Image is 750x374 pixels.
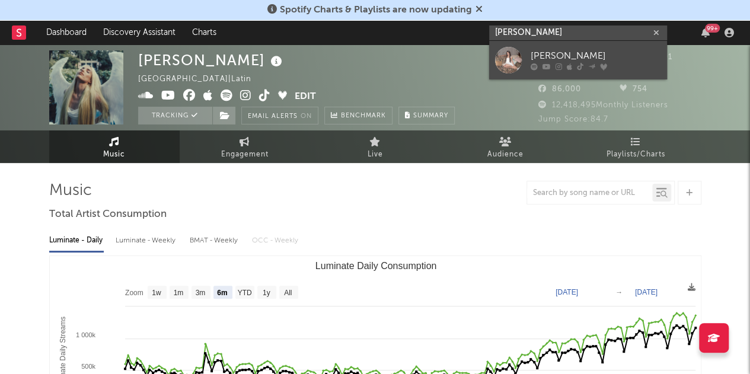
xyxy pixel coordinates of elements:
[487,148,524,162] span: Audience
[635,288,658,296] text: [DATE]
[116,231,178,251] div: Luminate - Weekly
[280,5,472,15] span: Spotify Charts & Playlists are now updating
[221,148,269,162] span: Engagement
[138,72,265,87] div: [GEOGRAPHIC_DATA] | Latin
[538,116,608,123] span: Jump Score: 84.7
[241,107,318,124] button: Email AlertsOn
[341,109,386,123] span: Benchmark
[295,89,316,104] button: Edit
[489,41,667,79] a: [PERSON_NAME]
[620,85,647,93] span: 754
[103,148,125,162] span: Music
[607,148,665,162] span: Playlists/Charts
[138,50,285,70] div: [PERSON_NAME]
[527,188,652,198] input: Search by song name or URL
[38,21,95,44] a: Dashboard
[705,24,720,33] div: 99 +
[398,107,455,124] button: Summary
[556,288,578,296] text: [DATE]
[138,107,212,124] button: Tracking
[615,288,623,296] text: →
[237,289,251,297] text: YTD
[184,21,225,44] a: Charts
[441,130,571,163] a: Audience
[49,207,167,222] span: Total Artist Consumption
[284,289,292,297] text: All
[190,231,240,251] div: BMAT - Weekly
[173,289,183,297] text: 1m
[531,49,661,63] div: [PERSON_NAME]
[262,289,270,297] text: 1y
[49,130,180,163] a: Music
[324,107,392,124] a: Benchmark
[217,289,227,297] text: 6m
[489,25,667,40] input: Search for artists
[475,5,483,15] span: Dismiss
[413,113,448,119] span: Summary
[152,289,161,297] text: 1w
[538,85,581,93] span: 86,000
[310,130,441,163] a: Live
[538,101,668,109] span: 12,418,495 Monthly Listeners
[49,231,104,251] div: Luminate - Daily
[75,331,95,338] text: 1 000k
[125,289,143,297] text: Zoom
[315,261,436,271] text: Luminate Daily Consumption
[195,289,205,297] text: 3m
[701,28,710,37] button: 99+
[95,21,184,44] a: Discovery Assistant
[571,130,701,163] a: Playlists/Charts
[81,363,95,370] text: 500k
[301,113,312,120] em: On
[368,148,383,162] span: Live
[180,130,310,163] a: Engagement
